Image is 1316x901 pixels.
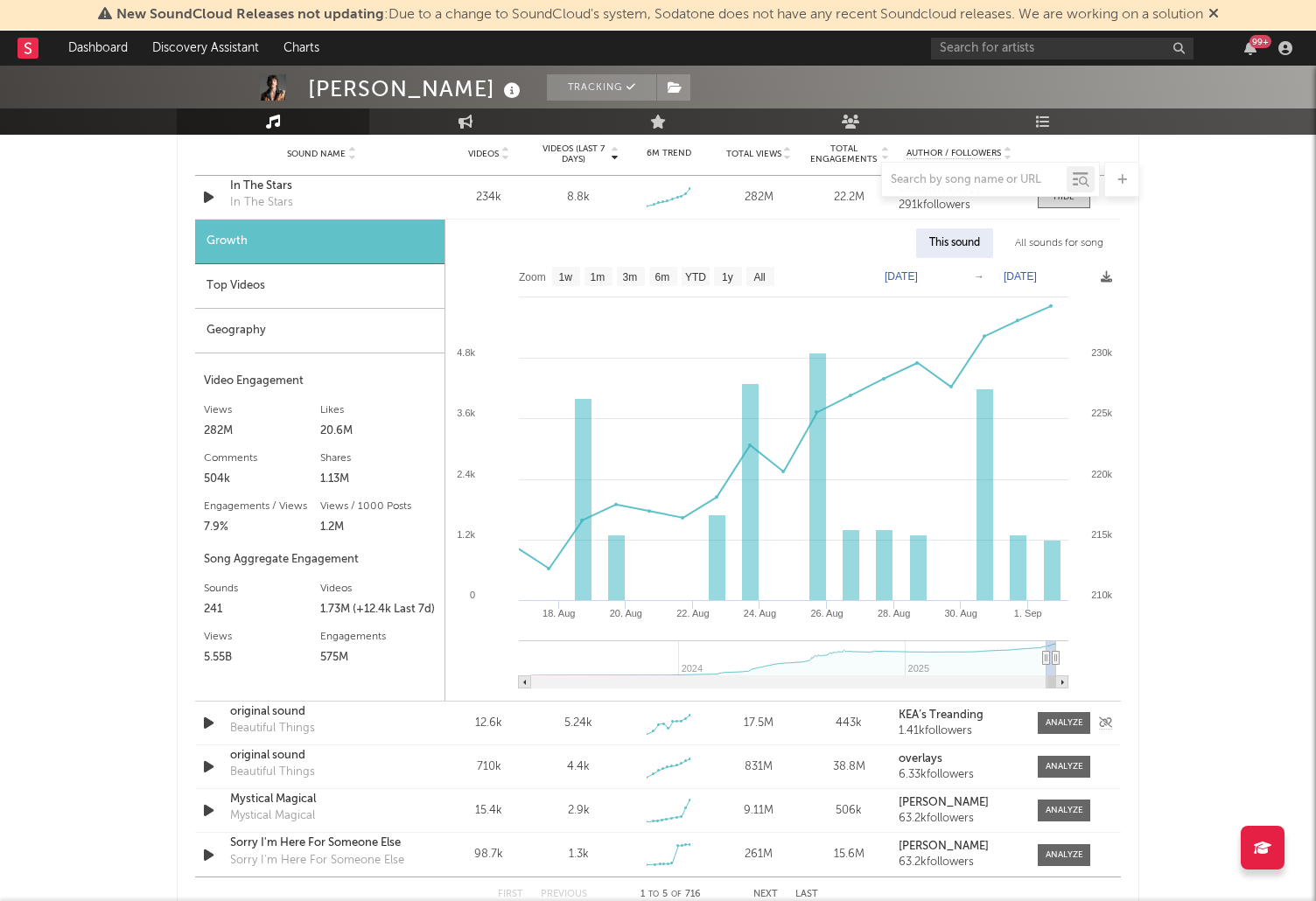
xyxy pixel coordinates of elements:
div: 7.9% [204,517,320,538]
div: 98.7k [448,846,529,863]
div: 9.11M [718,802,800,820]
text: 20. Aug [610,608,642,618]
text: 4.8k [457,347,475,358]
div: 506k [808,802,890,820]
input: Search for artists [931,38,1193,59]
div: 15.4k [448,802,529,820]
div: [PERSON_NAME] [308,74,525,103]
a: overlays [899,753,1020,765]
text: 220k [1091,469,1112,479]
div: 22.2M [808,189,890,206]
span: Author / Followers [906,148,1001,159]
div: Sounds [204,578,320,599]
div: Mystical Magical [230,807,315,825]
div: 710k [448,758,529,776]
div: 241 [204,599,320,620]
span: : Due to a change to SoundCloud's system, Sodatone does not have any recent Soundcloud releases. ... [116,8,1203,22]
div: 17.5M [718,715,800,732]
a: Sorry I'm Here For Someone Else [230,835,413,852]
button: Next [753,890,778,899]
div: 8.8k [567,189,590,206]
span: Videos (last 7 days) [538,143,609,164]
button: 99+ [1244,41,1256,55]
div: Engagements [320,626,437,647]
span: Sound Name [287,149,346,159]
text: YTD [685,271,706,283]
div: Video Engagement [204,371,436,392]
div: 63.2k followers [899,856,1020,869]
text: Zoom [519,271,546,283]
div: original sound [230,703,413,721]
div: 6M Trend [628,147,710,160]
div: 2.9k [568,802,590,820]
div: Videos [320,578,437,599]
div: Growth [195,220,444,264]
div: Sorry I'm Here For Someone Else [230,852,404,870]
div: 261M [718,846,800,863]
text: 3m [623,271,638,283]
div: 282M [718,189,800,206]
a: Dashboard [56,31,140,66]
span: of [671,891,682,898]
strong: KEA’s Treanding [899,709,983,721]
button: Previous [541,890,587,899]
div: Beautiful Things [230,720,315,737]
div: 1.41k followers [899,725,1020,737]
text: [DATE] [1004,270,1037,283]
text: 1.2k [457,529,475,540]
div: Geography [195,309,444,353]
text: 1m [591,271,605,283]
button: Last [795,890,818,899]
text: 210k [1091,590,1112,600]
div: 6.33k followers [899,769,1020,781]
div: 99 + [1249,35,1271,48]
div: 4.4k [567,758,590,776]
div: 1.3k [569,846,589,863]
span: Videos [468,149,499,159]
div: 1.2M [320,517,437,538]
span: Total Engagements [808,143,879,164]
div: 234k [448,189,529,206]
text: All [753,271,765,283]
div: 5.24k [564,715,592,732]
div: 20.6M [320,421,437,442]
div: 5.55B [204,647,320,668]
div: 1.73M (+12.4k Last 7d) [320,599,437,620]
div: 12.6k [448,715,529,732]
div: 443k [808,715,890,732]
div: 38.8M [808,758,890,776]
div: All sounds for song [1002,228,1116,258]
div: 831M [718,758,800,776]
div: 1.13M [320,469,437,490]
a: Discovery Assistant [140,31,271,66]
a: [PERSON_NAME] [899,841,1020,853]
text: 1w [559,271,573,283]
div: Likes [320,400,437,421]
div: 575M [320,647,437,668]
div: 504k [204,469,320,490]
button: First [498,890,523,899]
div: 63.2k followers [899,813,1020,825]
text: 1y [722,271,733,283]
a: KEA’s Treanding [899,709,1020,722]
a: Mystical Magical [230,791,413,808]
strong: [PERSON_NAME] [899,841,989,852]
text: → [974,270,984,283]
div: Shares [320,448,437,469]
div: 282M [204,421,320,442]
text: 0 [470,590,475,600]
div: In The Stars [230,194,293,212]
input: Search by song name or URL [882,173,1067,187]
text: 2.4k [457,469,475,479]
text: 22. Aug [676,608,709,618]
div: Top Videos [195,264,444,309]
text: 28. Aug [878,608,910,618]
div: Beautiful Things [230,764,315,781]
text: 26. Aug [810,608,843,618]
a: original sound [230,747,413,765]
span: to [648,891,659,898]
button: Tracking [547,74,656,101]
span: New SoundCloud Releases not updating [116,8,384,22]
